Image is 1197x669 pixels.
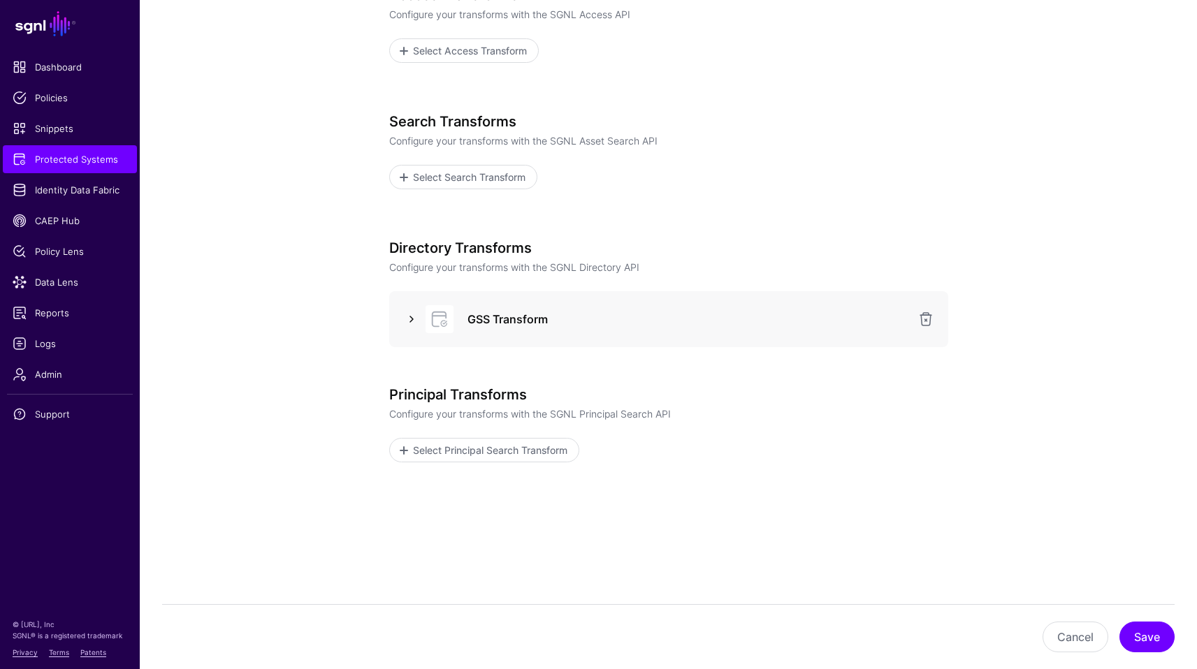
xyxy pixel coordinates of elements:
[13,306,127,320] span: Reports
[80,648,106,656] a: Patents
[8,8,131,39] a: SGNL
[13,214,127,228] span: CAEP Hub
[389,260,948,274] p: Configure your transforms with the SGNL Directory API
[3,145,137,173] a: Protected Systems
[389,7,948,22] p: Configure your transforms with the SGNL Access API
[3,237,137,265] a: Policy Lens
[13,367,127,381] span: Admin
[13,122,127,135] span: Snippets
[3,84,137,112] a: Policies
[13,337,127,351] span: Logs
[13,152,127,166] span: Protected Systems
[3,299,137,327] a: Reports
[13,91,127,105] span: Policies
[1043,622,1108,652] button: Cancel
[389,240,948,256] h3: Directory Transforms
[13,183,127,197] span: Identity Data Fabric
[3,360,137,388] a: Admin
[13,275,127,289] span: Data Lens
[389,386,948,403] h3: Principal Transforms
[3,115,137,142] a: Snippets
[13,407,127,421] span: Support
[3,268,137,296] a: Data Lens
[13,244,127,258] span: Policy Lens
[3,207,137,235] a: CAEP Hub
[3,53,137,81] a: Dashboard
[3,176,137,204] a: Identity Data Fabric
[1119,622,1175,652] button: Save
[49,648,69,656] a: Terms
[411,443,569,457] span: Select Principal Search Transform
[13,630,127,641] p: SGNL® is a registered trademark
[389,113,948,130] h3: Search Transforms
[411,170,527,184] span: Select Search Transform
[13,648,38,656] a: Privacy
[411,43,528,58] span: Select Access Transform
[13,60,127,74] span: Dashboard
[467,311,909,328] h3: GSS Transform
[426,305,454,333] img: svg+xml;base64,PHN2ZyB3aWR0aD0iNjQiIGhlaWdodD0iNjQiIHZpZXdCb3g9IjAgMCA2NCA2NCIgZmlsbD0ibm9uZSIgeG...
[389,133,948,148] p: Configure your transforms with the SGNL Asset Search API
[13,619,127,630] p: © [URL], Inc
[389,406,948,421] p: Configure your transforms with the SGNL Principal Search API
[3,330,137,358] a: Logs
